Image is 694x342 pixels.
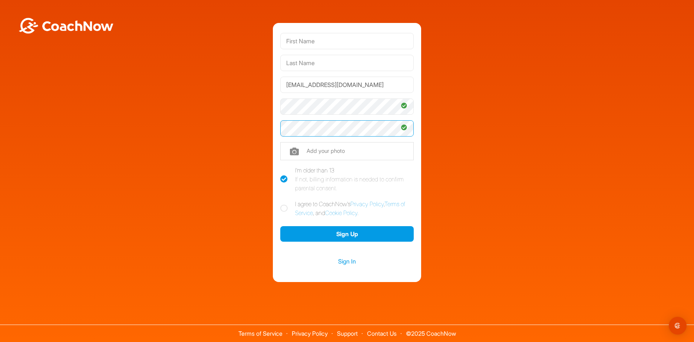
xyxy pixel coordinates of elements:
[350,200,384,208] a: Privacy Policy
[18,18,114,34] img: BwLJSsUCoWCh5upNqxVrqldRgqLPVwmV24tXu5FoVAoFEpwwqQ3VIfuoInZCoVCoTD4vwADAC3ZFMkVEQFDAAAAAElFTkSuQmCC
[337,330,358,337] a: Support
[280,256,414,266] a: Sign In
[280,226,414,242] button: Sign Up
[295,175,414,192] div: If not, billing information is needed to confirm parental consent.
[280,33,414,49] input: First Name
[295,200,405,217] a: Terms of Service
[325,209,357,217] a: Cookie Policy
[280,199,414,217] label: I agree to CoachNow's , , and .
[280,77,414,93] input: Email
[295,166,414,192] div: I'm older than 13
[280,55,414,71] input: Last Name
[292,330,328,337] a: Privacy Policy
[669,317,687,335] div: Open Intercom Messenger
[402,325,460,336] span: © 2025 CoachNow
[238,330,282,337] a: Terms of Service
[367,330,397,337] a: Contact Us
